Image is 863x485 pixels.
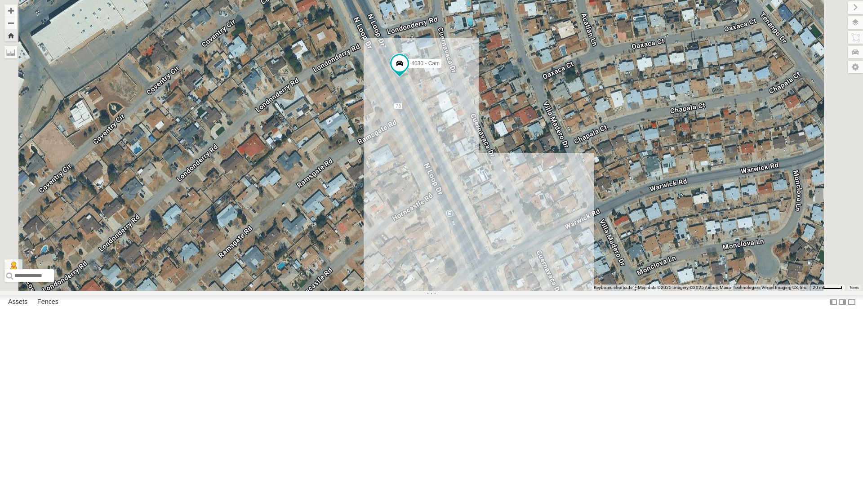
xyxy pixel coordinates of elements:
[4,17,17,29] button: Zoom out
[838,295,847,308] label: Dock Summary Table to the Right
[813,285,823,290] span: 20 m
[4,46,17,58] label: Measure
[847,295,856,308] label: Hide Summary Table
[4,296,32,308] label: Assets
[411,60,440,67] span: 4030 - Cam
[33,296,63,308] label: Fences
[4,259,22,277] button: Drag Pegman onto the map to open Street View
[638,285,807,290] span: Map data ©2025 Imagery ©2025 Airbus, Maxar Technologies, Vexcel Imaging US, Inc.
[810,285,845,291] button: Map Scale: 20 m per 39 pixels
[850,286,859,289] a: Terms
[4,4,17,17] button: Zoom in
[829,295,838,308] label: Dock Summary Table to the Left
[594,285,632,291] button: Keyboard shortcuts
[4,29,17,41] button: Zoom Home
[848,61,863,73] label: Map Settings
